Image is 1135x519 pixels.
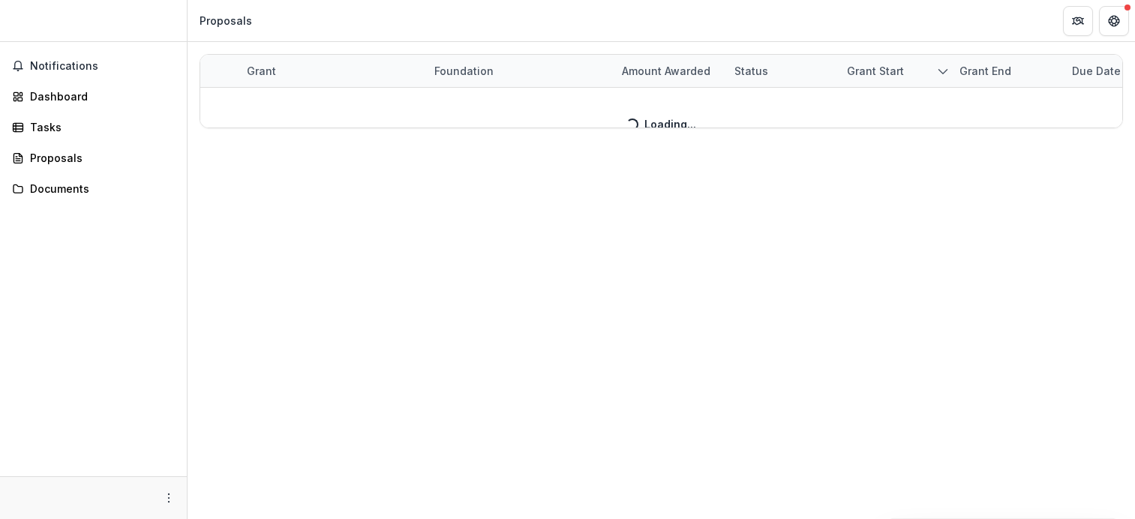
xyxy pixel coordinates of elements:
[6,115,181,139] a: Tasks
[30,88,169,104] div: Dashboard
[30,150,169,166] div: Proposals
[30,60,175,73] span: Notifications
[200,13,252,28] div: Proposals
[1063,6,1093,36] button: Partners
[30,181,169,196] div: Documents
[30,119,169,135] div: Tasks
[1099,6,1129,36] button: Get Help
[194,10,258,31] nav: breadcrumb
[6,145,181,170] a: Proposals
[6,84,181,109] a: Dashboard
[6,54,181,78] button: Notifications
[6,176,181,201] a: Documents
[160,489,178,507] button: More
